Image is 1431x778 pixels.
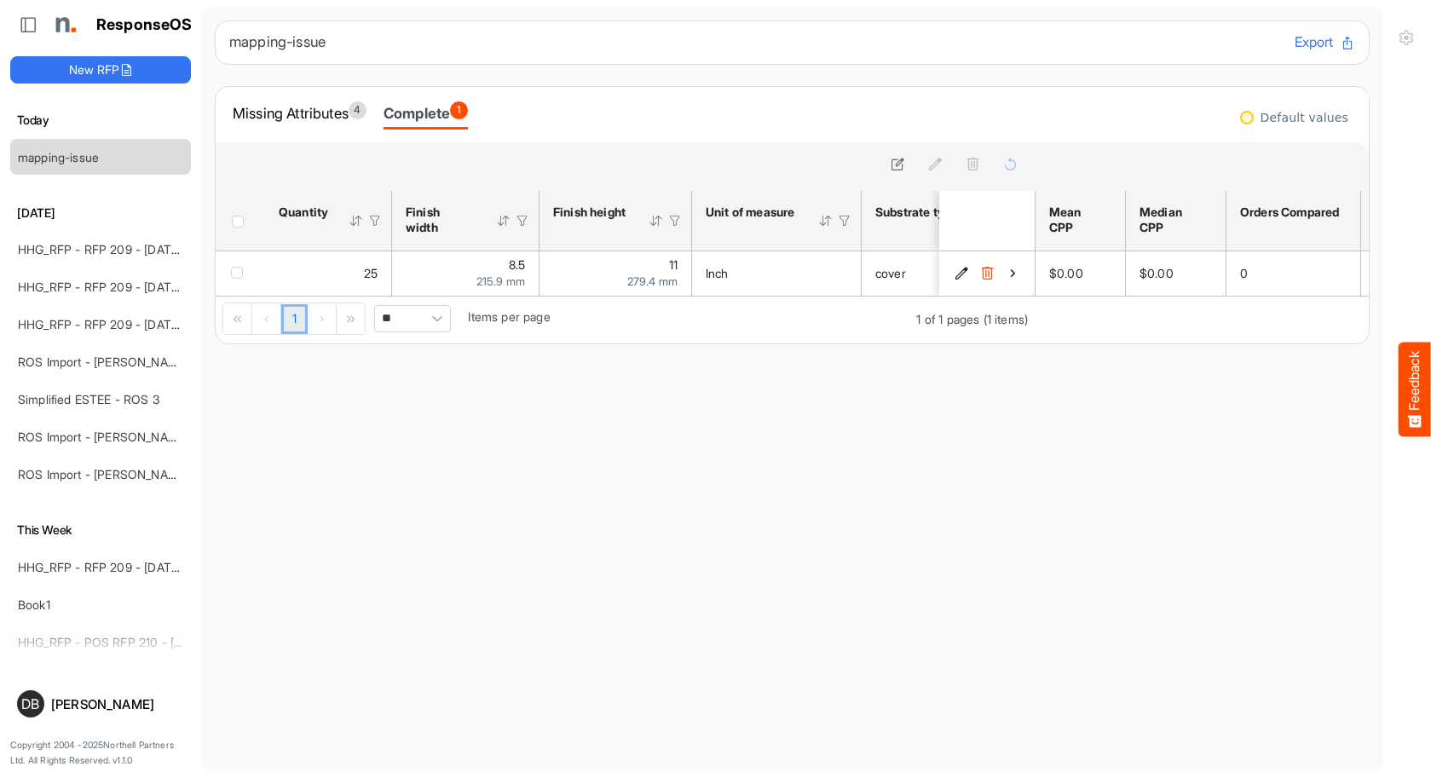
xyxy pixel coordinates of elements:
[10,738,191,768] p: Copyright 2004 - 2025 Northell Partners Ltd. All Rights Reserved. v 1.1.0
[1295,32,1355,54] button: Export
[509,257,525,272] span: 8.5
[10,56,191,84] button: New RFP
[233,101,366,125] div: Missing Attributes
[1036,251,1126,296] td: $0.00 is template cell Column Header mean-cpp
[216,297,1035,343] div: Pager Container
[216,191,265,251] th: Header checkbox
[364,266,378,280] span: 25
[1240,205,1342,220] div: Orders Compared
[10,204,191,222] h6: [DATE]
[1126,251,1226,296] td: $0.00 is template cell Column Header median-cpp
[553,205,626,220] div: Finish height
[1049,205,1106,235] div: Mean CPP
[18,597,50,612] a: Book1
[692,251,862,296] td: Inch is template cell Column Header httpsnorthellcomontologiesmapping-rulesmeasurementhasunitofme...
[47,8,81,42] img: Northell
[1261,112,1348,124] div: Default values
[18,429,265,444] a: ROS Import - [PERSON_NAME] - Final (short)
[669,257,678,272] span: 11
[1140,266,1174,280] span: $0.00
[862,251,1025,296] td: cover is template cell Column Header httpsnorthellcomontologiesmapping-rulesmaterialhassubstratem...
[308,303,337,334] div: Go to next page
[392,251,540,296] td: 8.5 is template cell Column Header httpsnorthellcomontologiesmapping-rulesmeasurementhasfinishsiz...
[10,521,191,539] h6: This Week
[279,205,326,220] div: Quantity
[450,101,468,119] span: 1
[406,205,474,235] div: Finish width
[984,312,1028,326] span: (1 items)
[837,213,852,228] div: Filter Icon
[18,560,253,574] a: HHG_RFP - RFP 209 - [DATE] - ROS TEST
[1140,205,1207,235] div: Median CPP
[18,242,298,256] a: HHG_RFP - RFP 209 - [DATE] - ROS TEST 3 (LITE)
[337,303,365,334] div: Go to last page
[349,101,366,119] span: 4
[10,111,191,130] h6: Today
[706,266,729,280] span: Inch
[1004,265,1021,282] button: View
[939,251,1038,296] td: b40247a0-9b98-486e-99d4-2c6360f2a426 is template cell Column Header
[223,303,252,334] div: Go to first page
[627,274,678,288] span: 279.4 mm
[515,213,530,228] div: Filter Icon
[21,697,39,711] span: DB
[281,304,308,335] a: Page 1 of 1 Pages
[916,312,979,326] span: 1 of 1 pages
[18,467,265,481] a: ROS Import - [PERSON_NAME] - Final (short)
[18,317,298,331] a: HHG_RFP - RFP 209 - [DATE] - ROS TEST 3 (LITE)
[252,303,281,334] div: Go to previous page
[875,205,960,220] div: Substrate type
[468,309,550,324] span: Items per page
[953,265,970,282] button: Edit
[374,305,451,332] span: Pagerdropdown
[367,213,383,228] div: Filter Icon
[216,251,265,296] td: checkbox
[476,274,525,288] span: 215.9 mm
[18,150,99,164] a: mapping-issue
[1399,342,1431,436] button: Feedback
[384,101,468,125] div: Complete
[667,213,683,228] div: Filter Icon
[540,251,692,296] td: 11 is template cell Column Header httpsnorthellcomontologiesmapping-rulesmeasurementhasfinishsize...
[18,392,159,406] a: Simplified ESTEE - ROS 3
[18,280,298,294] a: HHG_RFP - RFP 209 - [DATE] - ROS TEST 3 (LITE)
[96,16,193,34] h1: ResponseOS
[706,205,796,220] div: Unit of measure
[18,354,237,369] a: ROS Import - [PERSON_NAME] - ROS 4
[1226,251,1361,296] td: 0 is template cell Column Header orders-compared
[1240,266,1248,280] span: 0
[1049,266,1083,280] span: $0.00
[265,251,392,296] td: 25 is template cell Column Header httpsnorthellcomontologiesmapping-rulesorderhasquantity
[978,265,995,282] button: Delete
[229,35,1281,49] h6: mapping-issue
[875,266,906,280] span: cover
[51,698,184,711] div: [PERSON_NAME]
